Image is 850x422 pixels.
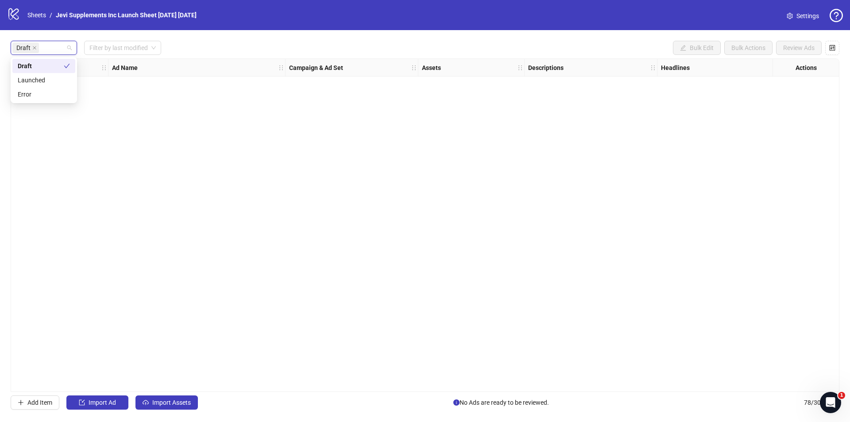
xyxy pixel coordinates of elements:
button: Import Assets [135,395,198,410]
span: check [64,63,70,69]
div: Error [12,87,75,101]
a: Sheets [26,10,48,20]
span: 1 [838,392,845,399]
span: holder [107,65,113,71]
button: Configure table settings [825,41,839,55]
strong: Headlines [661,63,690,73]
div: Draft [18,61,64,71]
div: Resize Ad Name column [283,59,285,76]
button: Bulk Actions [724,41,773,55]
strong: Actions [796,63,817,73]
div: Resize Campaign & Ad Set column [416,59,418,76]
span: holder [656,65,662,71]
span: control [829,45,835,51]
span: info-circle [453,399,460,406]
span: holder [284,65,290,71]
span: setting [787,13,793,19]
span: Settings [796,11,819,21]
a: Settings [780,9,826,23]
strong: Ad Name [112,63,138,73]
div: Resize Assets column [522,59,524,76]
span: question-circle [830,9,843,22]
span: holder [517,65,523,71]
span: holder [523,65,529,71]
button: Review Ads [776,41,822,55]
span: holder [278,65,284,71]
div: Resize Ad Format column [106,59,108,76]
li: / [50,10,52,20]
button: Add Item [11,395,59,410]
button: Import Ad [66,395,128,410]
span: close [32,46,37,50]
span: Add Item [27,399,52,406]
span: cloud-upload [143,399,149,406]
span: holder [650,65,656,71]
span: Draft [12,43,39,53]
span: import [79,399,85,406]
span: plus [18,399,24,406]
span: No Ads are ready to be reviewed. [453,398,549,407]
div: Draft [12,59,75,73]
span: 78 / 300 items [804,398,839,407]
div: Launched [18,75,70,85]
span: holder [101,65,107,71]
span: Draft [16,43,31,53]
strong: Assets [422,63,441,73]
iframe: Intercom live chat [820,392,841,413]
div: Launched [12,73,75,87]
strong: Descriptions [528,63,564,73]
div: Resize Descriptions column [655,59,657,76]
span: holder [411,65,417,71]
strong: Campaign & Ad Set [289,63,343,73]
span: holder [417,65,423,71]
button: Bulk Edit [673,41,721,55]
span: Import Ad [89,399,116,406]
div: Error [18,89,70,99]
span: Import Assets [152,399,191,406]
a: Jevi Supplements Inc Launch Sheet [DATE] [DATE] [54,10,198,20]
